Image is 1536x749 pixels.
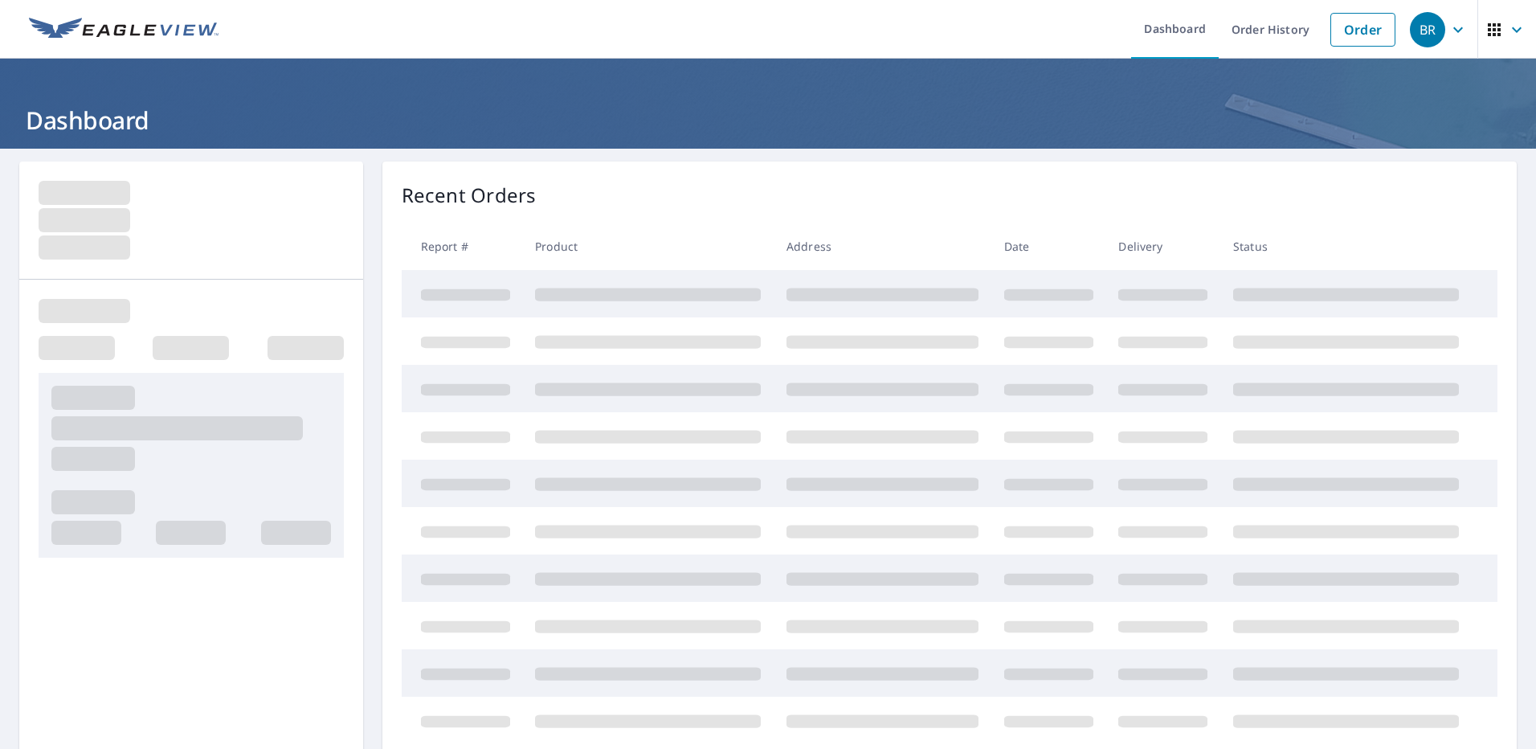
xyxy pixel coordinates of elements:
th: Product [522,223,774,270]
th: Status [1220,223,1472,270]
p: Recent Orders [402,181,537,210]
th: Address [774,223,991,270]
th: Date [991,223,1106,270]
th: Delivery [1105,223,1220,270]
div: BR [1410,12,1445,47]
th: Report # [402,223,523,270]
h1: Dashboard [19,104,1517,137]
img: EV Logo [29,18,219,42]
a: Order [1330,13,1395,47]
